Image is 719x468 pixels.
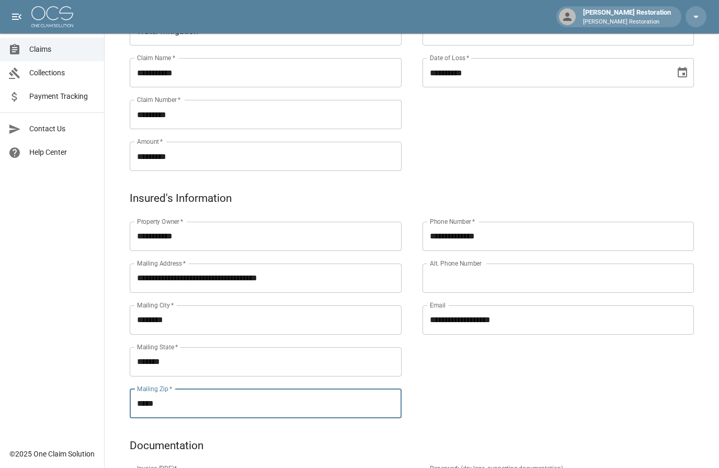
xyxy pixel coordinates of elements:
[29,147,96,158] span: Help Center
[29,123,96,134] span: Contact Us
[29,91,96,102] span: Payment Tracking
[430,53,469,62] label: Date of Loss
[430,217,475,226] label: Phone Number
[579,7,675,26] div: [PERSON_NAME] Restoration
[583,18,671,27] p: [PERSON_NAME] Restoration
[137,384,173,393] label: Mailing Zip
[137,217,184,226] label: Property Owner
[137,137,163,146] label: Amount
[137,301,174,310] label: Mailing City
[137,95,180,104] label: Claim Number
[430,259,482,268] label: Alt. Phone Number
[672,62,693,83] button: Choose date, selected date is Aug 30, 2025
[9,449,95,459] div: © 2025 One Claim Solution
[137,53,175,62] label: Claim Name
[430,301,446,310] label: Email
[31,6,73,27] img: ocs-logo-white-transparent.png
[29,67,96,78] span: Collections
[137,343,178,351] label: Mailing State
[29,44,96,55] span: Claims
[6,6,27,27] button: open drawer
[137,259,186,268] label: Mailing Address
